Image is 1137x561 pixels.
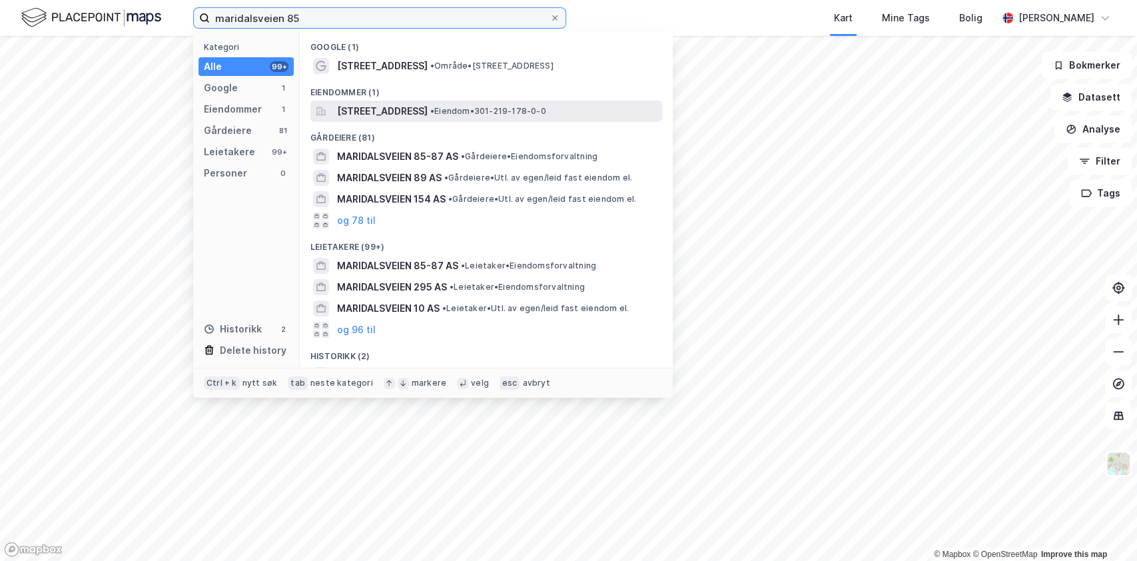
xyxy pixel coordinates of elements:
[972,550,1037,559] a: OpenStreetMap
[442,303,629,314] span: Leietaker • Utl. av egen/leid fast eiendom el.
[522,378,550,388] div: avbryt
[430,61,434,71] span: •
[1070,180,1132,207] button: Tags
[444,173,448,183] span: •
[448,194,636,205] span: Gårdeiere • Utl. av egen/leid fast eiendom el.
[278,125,288,136] div: 81
[4,542,63,557] a: Mapbox homepage
[204,80,238,96] div: Google
[461,261,596,271] span: Leietaker • Eiendomsforvaltning
[337,300,440,316] span: MARIDALSVEIEN 10 AS
[1068,148,1132,175] button: Filter
[337,58,428,74] span: [STREET_ADDRESS]
[444,173,632,183] span: Gårdeiere • Utl. av egen/leid fast eiendom el.
[204,42,294,52] div: Kategori
[270,147,288,157] div: 99+
[337,367,428,383] span: [STREET_ADDRESS]
[278,104,288,115] div: 1
[834,10,853,26] div: Kart
[337,213,376,229] button: og 78 til
[337,149,458,165] span: MARIDALSVEIEN 85-87 AS
[959,10,982,26] div: Bolig
[442,303,446,313] span: •
[450,282,454,292] span: •
[337,258,458,274] span: MARIDALSVEIEN 85-87 AS
[1106,451,1131,476] img: Z
[300,122,673,146] div: Gårdeiere (81)
[1042,52,1132,79] button: Bokmerker
[412,378,446,388] div: markere
[204,59,222,75] div: Alle
[461,151,597,162] span: Gårdeiere • Eiendomsforvaltning
[204,165,247,181] div: Personer
[288,376,308,390] div: tab
[1050,84,1132,111] button: Datasett
[450,282,585,292] span: Leietaker • Eiendomsforvaltning
[204,321,262,337] div: Historikk
[300,31,673,55] div: Google (1)
[300,77,673,101] div: Eiendommer (1)
[210,8,550,28] input: Søk på adresse, matrikkel, gårdeiere, leietakere eller personer
[300,231,673,255] div: Leietakere (99+)
[337,279,447,295] span: MARIDALSVEIEN 295 AS
[500,376,520,390] div: esc
[204,376,240,390] div: Ctrl + k
[337,103,428,119] span: [STREET_ADDRESS]
[21,6,161,29] img: logo.f888ab2527a4732fd821a326f86c7f29.svg
[430,106,546,117] span: Eiendom • 301-219-178-0-0
[204,101,262,117] div: Eiendommer
[430,61,554,71] span: Område • [STREET_ADDRESS]
[300,340,673,364] div: Historikk (2)
[461,261,465,271] span: •
[430,106,434,116] span: •
[471,378,489,388] div: velg
[337,191,446,207] span: MARIDALSVEIEN 154 AS
[220,342,286,358] div: Delete history
[242,378,278,388] div: nytt søk
[310,378,373,388] div: neste kategori
[934,550,970,559] a: Mapbox
[1070,497,1137,561] iframe: Chat Widget
[337,322,376,338] button: og 96 til
[1041,550,1107,559] a: Improve this map
[1070,497,1137,561] div: Kontrollprogram for chat
[448,194,452,204] span: •
[1018,10,1094,26] div: [PERSON_NAME]
[204,123,252,139] div: Gårdeiere
[337,170,442,186] span: MARIDALSVEIEN 89 AS
[1054,116,1132,143] button: Analyse
[278,83,288,93] div: 1
[882,10,930,26] div: Mine Tags
[461,151,465,161] span: •
[278,168,288,179] div: 0
[204,144,255,160] div: Leietakere
[278,324,288,334] div: 2
[270,61,288,72] div: 99+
